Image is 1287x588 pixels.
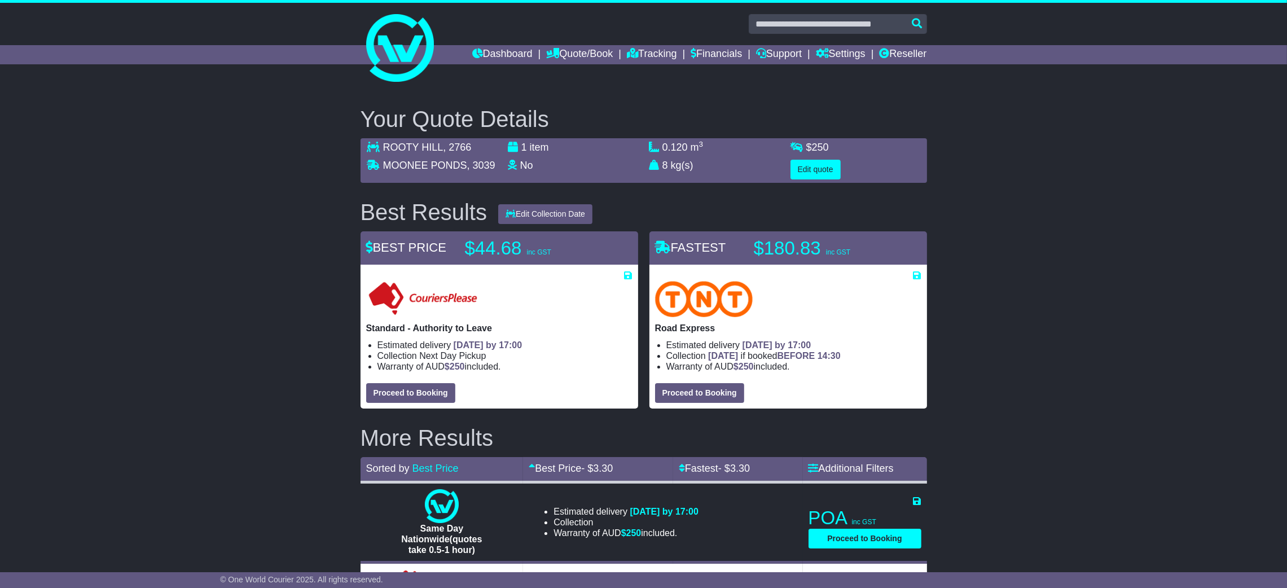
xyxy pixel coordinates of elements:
[754,237,895,260] p: $180.83
[691,142,704,153] span: m
[445,362,465,371] span: $
[355,200,493,225] div: Best Results
[581,463,613,474] span: - $
[778,351,815,361] span: BEFORE
[366,383,455,403] button: Proceed to Booking
[818,351,841,361] span: 14:30
[419,351,486,361] span: Next Day Pickup
[627,45,677,64] a: Tracking
[708,351,840,361] span: if booked
[743,340,811,350] span: [DATE] by 17:00
[826,248,850,256] span: inc GST
[708,351,738,361] span: [DATE]
[630,507,699,516] span: [DATE] by 17:00
[666,340,921,350] li: Estimated delivery
[425,489,459,523] img: One World Courier: Same Day Nationwide(quotes take 0.5-1 hour)
[383,142,443,153] span: ROOTY HILL
[465,237,606,260] p: $44.68
[529,463,613,474] a: Best Price- $3.30
[666,350,921,361] li: Collection
[593,463,613,474] span: 3.30
[806,142,829,153] span: $
[412,463,459,474] a: Best Price
[655,383,744,403] button: Proceed to Booking
[852,518,876,526] span: inc GST
[879,45,926,64] a: Reseller
[812,142,829,153] span: 250
[626,528,642,538] span: 250
[366,323,632,334] p: Standard - Authority to Leave
[809,529,921,548] button: Proceed to Booking
[662,160,668,171] span: 8
[377,350,632,361] li: Collection
[546,45,613,64] a: Quote/Book
[655,323,921,334] p: Road Express
[739,362,754,371] span: 250
[377,361,632,372] li: Warranty of AUD included.
[655,281,753,317] img: TNT Domestic: Road Express
[554,528,699,538] li: Warranty of AUD included.
[621,528,642,538] span: $
[733,362,754,371] span: $
[361,107,927,131] h2: Your Quote Details
[809,463,894,474] a: Additional Filters
[655,240,726,254] span: FASTEST
[816,45,866,64] a: Settings
[666,361,921,372] li: Warranty of AUD included.
[520,160,533,171] span: No
[662,142,688,153] span: 0.120
[366,240,446,254] span: BEST PRICE
[450,362,465,371] span: 250
[521,142,527,153] span: 1
[679,463,750,474] a: Fastest- $3.30
[361,425,927,450] h2: More Results
[401,524,482,555] span: Same Day Nationwide(quotes take 0.5-1 hour)
[790,160,841,179] button: Edit quote
[366,281,480,317] img: Couriers Please: Standard - Authority to Leave
[366,463,410,474] span: Sorted by
[454,340,522,350] span: [DATE] by 17:00
[730,463,750,474] span: 3.30
[671,160,693,171] span: kg(s)
[809,507,921,529] p: POA
[527,248,551,256] span: inc GST
[699,140,704,148] sup: 3
[554,506,699,517] li: Estimated delivery
[383,160,467,171] span: MOONEE PONDS
[467,160,495,171] span: , 3039
[472,45,533,64] a: Dashboard
[691,45,742,64] a: Financials
[756,45,802,64] a: Support
[443,142,471,153] span: , 2766
[718,463,750,474] span: - $
[554,517,699,528] li: Collection
[530,142,549,153] span: item
[498,204,592,224] button: Edit Collection Date
[220,575,383,584] span: © One World Courier 2025. All rights reserved.
[377,340,632,350] li: Estimated delivery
